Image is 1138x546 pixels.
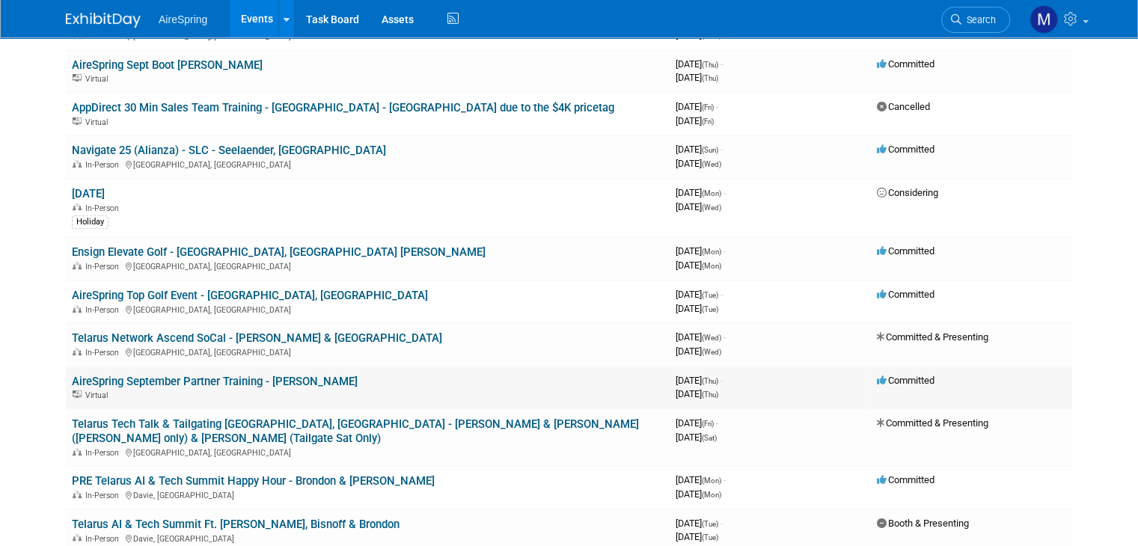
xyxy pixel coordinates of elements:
[702,291,718,299] span: (Tue)
[676,531,718,542] span: [DATE]
[72,474,435,488] a: PRE Telarus AI & Tech Summit Happy Hour - Brondon & [PERSON_NAME]
[877,58,934,70] span: Committed
[702,203,721,212] span: (Wed)
[85,74,112,84] span: Virtual
[676,187,726,198] span: [DATE]
[85,117,112,127] span: Virtual
[676,388,718,399] span: [DATE]
[702,262,721,270] span: (Mon)
[73,348,82,355] img: In-Person Event
[72,303,664,315] div: [GEOGRAPHIC_DATA], [GEOGRAPHIC_DATA]
[702,117,714,126] span: (Fri)
[702,61,718,69] span: (Thu)
[702,248,721,256] span: (Mon)
[877,187,938,198] span: Considering
[676,260,721,271] span: [DATE]
[676,115,714,126] span: [DATE]
[676,245,726,257] span: [DATE]
[676,58,723,70] span: [DATE]
[676,72,718,83] span: [DATE]
[72,446,664,458] div: [GEOGRAPHIC_DATA], [GEOGRAPHIC_DATA]
[73,160,82,168] img: In-Person Event
[702,533,718,542] span: (Tue)
[73,534,82,542] img: In-Person Event
[676,158,721,169] span: [DATE]
[961,14,996,25] span: Search
[85,390,112,400] span: Virtual
[702,520,718,528] span: (Tue)
[676,331,726,343] span: [DATE]
[877,518,969,529] span: Booth & Presenting
[702,146,718,154] span: (Sun)
[721,58,723,70] span: -
[85,448,123,458] span: In-Person
[66,13,141,28] img: ExhibitDay
[702,189,721,197] span: (Mon)
[676,303,718,314] span: [DATE]
[877,474,934,485] span: Committed
[72,518,400,531] a: Telarus AI & Tech Summit Ft. [PERSON_NAME], Bisnoff & Brondon
[877,331,988,343] span: Committed & Presenting
[676,101,718,112] span: [DATE]
[72,101,614,114] a: AppDirect 30 Min Sales Team Training - [GEOGRAPHIC_DATA] - [GEOGRAPHIC_DATA] due to the $4K pricetag
[73,117,82,125] img: Virtual Event
[877,144,934,155] span: Committed
[702,334,721,342] span: (Wed)
[73,74,82,82] img: Virtual Event
[702,103,714,111] span: (Fri)
[676,432,717,443] span: [DATE]
[72,346,664,358] div: [GEOGRAPHIC_DATA], [GEOGRAPHIC_DATA]
[941,7,1010,33] a: Search
[724,187,726,198] span: -
[702,377,718,385] span: (Thu)
[73,390,82,398] img: Virtual Event
[676,488,721,500] span: [DATE]
[72,532,664,544] div: Davie, [GEOGRAPHIC_DATA]
[716,101,718,112] span: -
[1030,5,1058,34] img: Matthew Peck
[85,534,123,544] span: In-Person
[72,488,664,500] div: Davie, [GEOGRAPHIC_DATA]
[85,305,123,315] span: In-Person
[702,305,718,313] span: (Tue)
[72,331,442,345] a: Telarus Network Ascend SoCal - [PERSON_NAME] & [GEOGRAPHIC_DATA]
[73,262,82,269] img: In-Person Event
[676,518,723,529] span: [DATE]
[702,348,721,356] span: (Wed)
[73,448,82,455] img: In-Person Event
[721,518,723,529] span: -
[702,160,721,168] span: (Wed)
[721,144,723,155] span: -
[72,289,428,302] a: AireSpring Top Golf Event - [GEOGRAPHIC_DATA], [GEOGRAPHIC_DATA]
[72,158,664,170] div: [GEOGRAPHIC_DATA], [GEOGRAPHIC_DATA]
[73,491,82,498] img: In-Person Event
[702,476,721,485] span: (Mon)
[72,187,105,200] a: [DATE]
[72,215,108,229] div: Holiday
[73,305,82,313] img: In-Person Event
[676,474,726,485] span: [DATE]
[676,346,721,357] span: [DATE]
[85,262,123,272] span: In-Person
[72,417,639,445] a: Telarus Tech Talk & Tailgating [GEOGRAPHIC_DATA], [GEOGRAPHIC_DATA] - [PERSON_NAME] & [PERSON_NAM...
[702,74,718,82] span: (Thu)
[72,245,486,259] a: Ensign Elevate Golf - [GEOGRAPHIC_DATA], [GEOGRAPHIC_DATA] [PERSON_NAME]
[724,331,726,343] span: -
[724,474,726,485] span: -
[676,201,721,212] span: [DATE]
[716,417,718,429] span: -
[702,390,718,399] span: (Thu)
[724,245,726,257] span: -
[877,101,930,112] span: Cancelled
[676,417,718,429] span: [DATE]
[702,420,714,428] span: (Fri)
[85,160,123,170] span: In-Person
[73,203,82,211] img: In-Person Event
[721,289,723,300] span: -
[159,13,207,25] span: AireSpring
[676,289,723,300] span: [DATE]
[676,375,723,386] span: [DATE]
[877,245,934,257] span: Committed
[85,348,123,358] span: In-Person
[877,289,934,300] span: Committed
